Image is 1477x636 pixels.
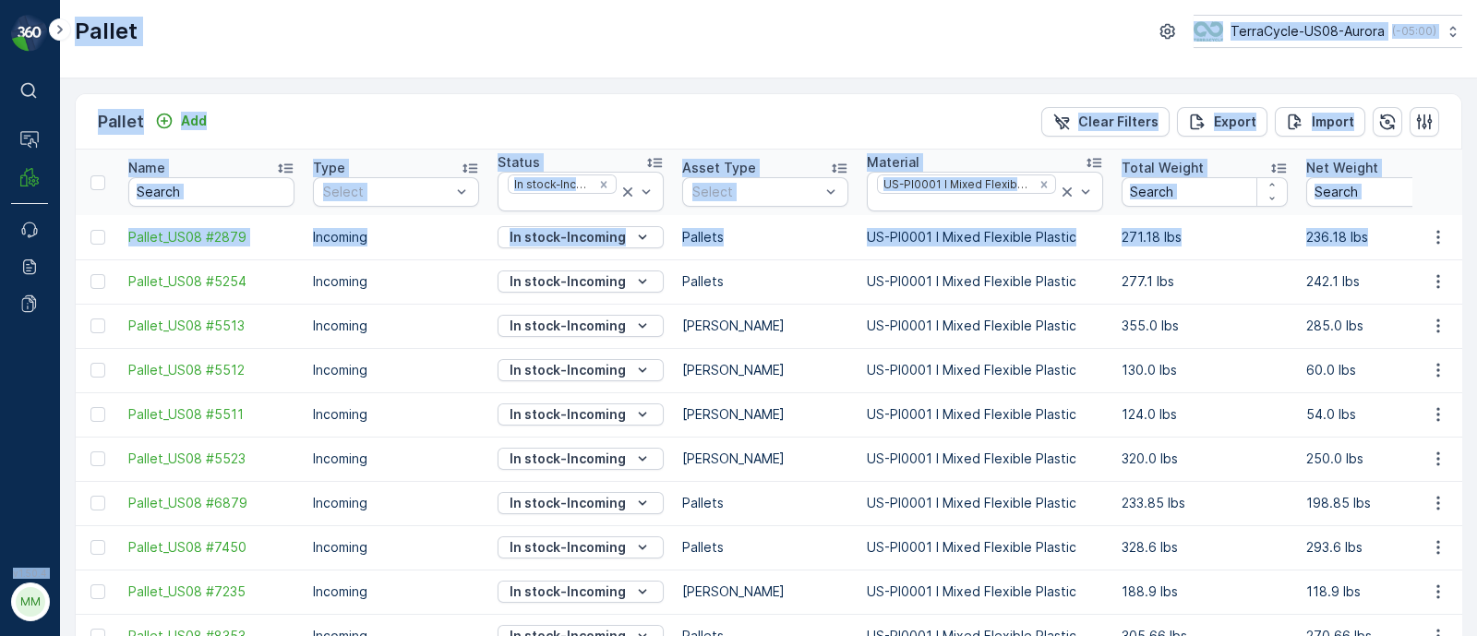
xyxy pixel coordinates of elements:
p: US-PI0001 I Mixed Flexible Plastic [867,538,1103,557]
span: v 1.50.4 [11,568,48,579]
p: 293.6 lbs [1306,538,1472,557]
p: 250.0 lbs [1306,450,1472,468]
a: Pallet_US08 #6879 [128,494,294,512]
p: Incoming [313,582,479,601]
p: TerraCycle-US08-Aurora [1231,22,1385,41]
a: Pallet_US08 #2879 [128,228,294,246]
div: Toggle Row Selected [90,318,105,333]
p: US-PI0001 I Mixed Flexible Plastic [867,494,1103,512]
button: In stock-Incoming [498,226,664,248]
p: [PERSON_NAME] [682,405,848,424]
button: In stock-Incoming [498,581,664,603]
p: In stock-Incoming [510,405,626,424]
a: Pallet_US08 #5523 [128,450,294,468]
p: 60.0 lbs [1306,361,1472,379]
p: Pallet [98,109,144,135]
button: In stock-Incoming [498,359,664,381]
p: Incoming [313,494,479,512]
p: US-PI0001 I Mixed Flexible Plastic [867,582,1103,601]
p: US-PI0001 I Mixed Flexible Plastic [867,272,1103,291]
p: Add [181,112,207,130]
p: [PERSON_NAME] [682,317,848,335]
p: Pallets [682,494,848,512]
p: 328.6 lbs [1122,538,1288,557]
p: Pallets [682,538,848,557]
div: Toggle Row Selected [90,496,105,510]
p: US-PI0001 I Mixed Flexible Plastic [867,228,1103,246]
p: 124.0 lbs [1122,405,1288,424]
p: Net Weight [1306,159,1378,177]
a: Pallet_US08 #7235 [128,582,294,601]
input: Search [1306,177,1472,207]
p: 198.85 lbs [1306,494,1472,512]
p: 188.9 lbs [1122,582,1288,601]
button: Export [1177,107,1267,137]
p: Type [313,159,345,177]
a: Pallet_US08 #5512 [128,361,294,379]
p: US-PI0001 I Mixed Flexible Plastic [867,317,1103,335]
button: In stock-Incoming [498,315,664,337]
div: Remove US-PI0001 I Mixed Flexible Plastic [1034,177,1054,192]
p: Export [1214,113,1256,131]
a: Pallet_US08 #5511 [128,405,294,424]
div: Toggle Row Selected [90,407,105,422]
p: Pallets [682,272,848,291]
p: 355.0 lbs [1122,317,1288,335]
p: 271.18 lbs [1122,228,1288,246]
p: 118.9 lbs [1306,582,1472,601]
button: In stock-Incoming [498,492,664,514]
img: logo [11,15,48,52]
p: Incoming [313,405,479,424]
button: In stock-Incoming [498,448,664,470]
p: [PERSON_NAME] [682,361,848,379]
button: In stock-Incoming [498,403,664,426]
img: image_ci7OI47.png [1194,21,1223,42]
p: Material [867,153,919,172]
p: In stock-Incoming [510,317,626,335]
p: Incoming [313,272,479,291]
p: In stock-Incoming [510,272,626,291]
div: Toggle Row Selected [90,451,105,466]
button: In stock-Incoming [498,536,664,558]
button: TerraCycle-US08-Aurora(-05:00) [1194,15,1462,48]
p: US-PI0001 I Mixed Flexible Plastic [867,450,1103,468]
p: Name [128,159,165,177]
p: In stock-Incoming [510,538,626,557]
p: [PERSON_NAME] [682,582,848,601]
p: Asset Type [682,159,756,177]
a: Pallet_US08 #7450 [128,538,294,557]
div: Toggle Row Selected [90,540,105,555]
p: In stock-Incoming [510,582,626,601]
p: Status [498,153,540,172]
p: US-PI0001 I Mixed Flexible Plastic [867,361,1103,379]
div: Toggle Row Selected [90,584,105,599]
div: Toggle Row Selected [90,363,105,378]
p: Select [692,183,820,201]
p: Incoming [313,450,479,468]
button: Add [148,110,214,132]
div: MM [16,587,45,617]
input: Search [128,177,294,207]
p: ( -05:00 ) [1392,24,1436,39]
p: 236.18 lbs [1306,228,1472,246]
a: Pallet_US08 #5513 [128,317,294,335]
p: Pallets [682,228,848,246]
div: Toggle Row Selected [90,274,105,289]
p: 130.0 lbs [1122,361,1288,379]
p: 277.1 lbs [1122,272,1288,291]
div: Remove In stock-Incoming [594,177,614,192]
a: Pallet_US08 #5254 [128,272,294,291]
p: In stock-Incoming [510,228,626,246]
p: 320.0 lbs [1122,450,1288,468]
p: 285.0 lbs [1306,317,1472,335]
p: Pallet [75,17,138,46]
p: 54.0 lbs [1306,405,1472,424]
